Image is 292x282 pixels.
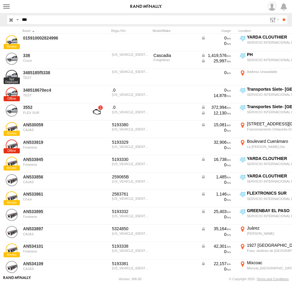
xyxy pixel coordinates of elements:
a: View Asset Details [6,105,18,117]
a: AN533819 [23,139,81,145]
div: 0 [201,87,231,93]
div: Data from Vehicle CANbus [201,58,231,64]
a: AN530059 [23,122,81,127]
div: 2583761 [112,191,149,197]
a: View Asset Details [6,157,18,169]
div: 1JJV532D1CL713895 [112,214,149,218]
div: Data from Vehicle CANbus [201,226,231,231]
div: Data from Vehicle CANbus [201,209,231,214]
div: 3AKJGEDR3HSJA3552 [112,110,149,114]
div: 5193380 [112,122,149,127]
a: View Asset Details [6,87,18,99]
div: Data from Vehicle CANbus [201,174,231,180]
a: AN533895 [23,209,81,214]
a: View Asset Details [6,261,18,273]
div: Cascadia [154,53,197,58]
div: 0 [201,70,231,75]
div: 1JJV532D5GL903897 [112,232,149,235]
a: AN533856 [23,174,81,180]
div: undefined [23,232,81,236]
div: Usage [200,29,236,33]
a: View Asset with Fault/s [86,105,108,119]
div: .0 [112,87,149,93]
div: 0 [201,197,231,202]
div: Freightliner [154,58,197,62]
div: 3AKJGBDV0ESFK9254 [112,93,149,96]
div: 1JJV532W9YL693856 [112,180,149,183]
a: View Asset Details [6,53,18,65]
div: 1JJV532D8CL713845 [112,162,149,166]
div: Click to Sort [22,29,82,33]
div: undefined [23,197,81,201]
div: 5193330 [112,157,149,162]
div: .0 [112,105,149,110]
div: undefined [23,146,81,149]
a: View Asset Details [6,70,18,82]
div: Data from Vehicle CANbus [201,191,231,197]
img: rand-logo.svg [130,5,162,9]
div: Data from Vehicle CANbus [201,261,231,266]
div: Model/Make [153,29,198,33]
div: Data from Vehicle CANbus [201,53,231,58]
div: undefined [23,215,81,218]
div: undefined [23,76,81,80]
div: 0 [201,249,231,254]
div: 5193381 [112,261,149,266]
a: View Asset Details [6,35,18,47]
div: undefined [23,163,81,166]
a: AN534109 [23,261,81,266]
a: 338 [23,53,81,58]
a: AN534101 [23,243,81,249]
div: Data from Vehicle CANbus [201,122,231,127]
div: 5193332 [112,209,149,214]
div: 5324850 [112,226,149,231]
a: View Asset Details [6,209,18,221]
div: 0 [201,214,231,220]
div: undefined [23,59,81,62]
div: 0 [201,127,231,133]
div: Rego./Vin [111,29,150,33]
div: 0 [201,266,231,272]
div: 0 [201,180,231,185]
div: Data from Vehicle CANbus [201,105,231,110]
a: View Asset Details [6,139,18,152]
label: Search Filter Options [267,15,280,24]
a: View Asset Details [6,226,18,238]
div: 0 [201,162,231,168]
div: Version: 306.00 [119,277,141,281]
div: 14,878 [201,93,231,98]
div: 32,906 [201,139,231,145]
div: undefined [23,128,81,132]
div: 1FUJGEDVXCSBD7093 [112,53,149,56]
a: View Asset Details [6,191,18,203]
a: View Asset Details [6,243,18,255]
a: AN533845 [23,157,81,162]
a: AN533897 [23,226,81,231]
div: Data from Vehicle CANbus [201,243,231,249]
div: undefined [23,93,81,97]
label: Search Query [15,15,20,24]
a: Terms and Conditions [257,277,289,281]
div: 3H3V532C7CT410059 [112,127,149,131]
a: View Asset Details [6,174,18,186]
div: undefined [23,180,81,184]
a: AN533861 [23,191,81,197]
div: 0 [201,232,231,237]
a: 015910002824996 [23,35,81,41]
div: 3N6AD35C3JK909841 [112,70,149,74]
div: 1JJV532D9CL714101 [112,249,149,252]
div: Data from Vehicle CANbus [201,110,231,116]
div: undefined [23,267,81,271]
div: 1JJV532D7CL713819 [112,145,149,149]
div: 5193338 [112,243,149,249]
div: © Copyright 2025 - [229,277,289,281]
div: undefined [23,249,81,253]
a: 348518670ec4 [23,87,81,93]
a: Visit our Website [3,276,31,282]
a: 3485185f5338 [23,70,81,75]
div: 0 [201,41,231,46]
div: undefined [23,111,81,114]
div: Data from Vehicle CANbus [201,35,231,41]
div: 1JJV532W2YL693861 [112,197,149,200]
a: 3552 [23,105,81,110]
